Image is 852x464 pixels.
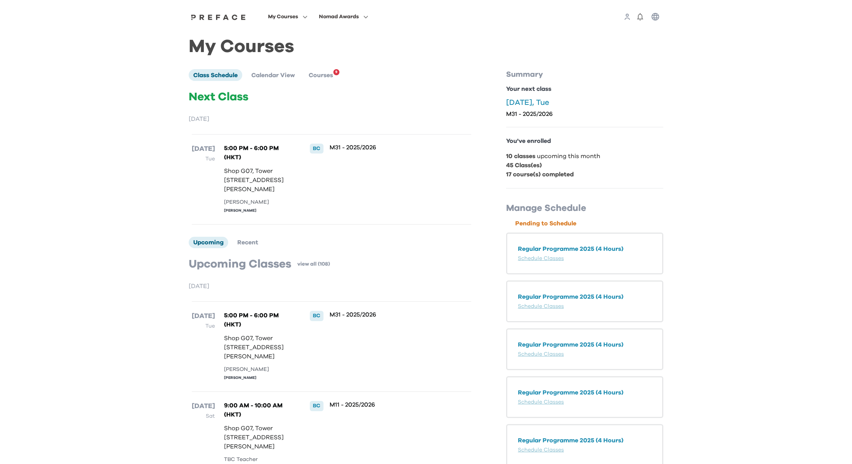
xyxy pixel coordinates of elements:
b: 45 Class(es) [506,162,542,168]
span: Class Schedule [193,72,238,78]
p: Pending to Schedule [515,219,663,228]
a: Schedule Classes [518,352,564,357]
a: Schedule Classes [518,304,564,309]
p: Shop G07, Tower [STREET_ADDRESS][PERSON_NAME] [224,166,294,194]
p: Tue [192,321,215,331]
span: Recent [237,239,258,245]
p: 5:00 PM - 6:00 PM (HKT) [224,311,294,329]
p: [DATE] [192,401,215,412]
div: TBC Teacher [224,456,294,464]
p: Regular Programme 2025 (4 Hours) [518,436,652,445]
p: M31 - 2025/2026 [506,110,663,118]
div: [PERSON_NAME] [224,208,294,214]
p: 9:00 AM - 10:00 AM (HKT) [224,401,294,419]
p: [DATE] [189,282,474,291]
p: Your next class [506,84,663,93]
p: Regular Programme 2025 (4 Hours) [518,340,652,349]
span: Upcoming [193,239,224,245]
p: [DATE] [192,311,215,321]
p: 5:00 PM - 6:00 PM (HKT) [224,144,294,162]
p: [DATE] [192,144,215,154]
p: Shop G07, Tower [STREET_ADDRESS][PERSON_NAME] [224,334,294,361]
p: M11 - 2025/2026 [330,401,446,409]
p: [DATE] [189,114,474,124]
div: [PERSON_NAME] [224,375,294,381]
h1: My Courses [189,43,663,51]
div: BC [310,311,323,321]
span: 9 [335,68,337,77]
p: Manage Schedule [506,202,663,214]
p: [DATE], Tue [506,98,663,107]
button: Nomad Awards [317,12,371,22]
p: M31 - 2025/2026 [330,311,446,318]
b: 17 course(s) completed [506,171,574,177]
div: BC [310,401,323,411]
p: Tue [192,154,215,163]
span: My Courses [268,12,298,21]
button: My Courses [266,12,310,22]
div: [PERSON_NAME] [224,198,294,206]
p: Regular Programme 2025 (4 Hours) [518,388,652,397]
b: 10 classes [506,153,535,159]
p: Regular Programme 2025 (4 Hours) [518,292,652,301]
a: Schedule Classes [518,399,564,405]
p: Shop G07, Tower [STREET_ADDRESS][PERSON_NAME] [224,424,294,451]
span: Nomad Awards [319,12,359,21]
a: view all (108) [297,260,330,268]
p: Regular Programme 2025 (4 Hours) [518,244,652,253]
p: Upcoming Classes [189,257,291,271]
span: Courses [309,72,333,78]
p: Next Class [189,90,474,104]
p: upcoming this month [506,152,663,161]
img: Preface Logo [189,14,248,20]
a: Schedule Classes [518,256,564,261]
p: You've enrolled [506,136,663,146]
p: Sat [192,412,215,421]
p: Summary [506,69,663,80]
a: Schedule Classes [518,447,564,453]
span: Calendar View [251,72,295,78]
p: M31 - 2025/2026 [330,144,446,151]
div: BC [310,144,323,154]
div: [PERSON_NAME] [224,366,294,374]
